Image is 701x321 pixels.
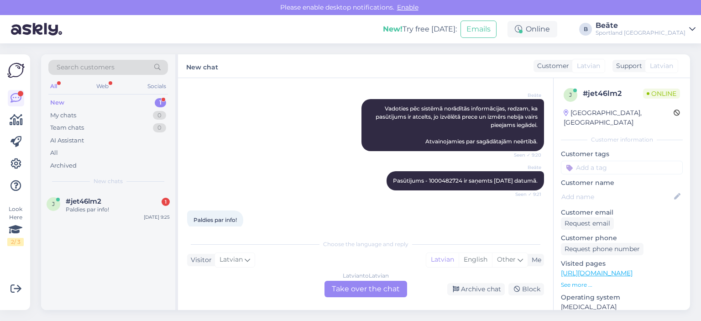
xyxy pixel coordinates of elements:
div: Visitor [187,255,212,265]
span: Latvian [577,61,600,71]
div: B [579,23,592,36]
span: New chats [94,177,123,185]
div: Paldies par info! [66,205,170,214]
div: # jet46lm2 [583,88,643,99]
img: Askly Logo [7,62,25,79]
span: Vadoties pēc sistēmā norādītās informācijas, redzam, ka pasūtījums ir atcelts, jo izvēlētā prece ... [376,105,539,145]
span: Paldies par info! [194,216,237,223]
span: Online [643,89,680,99]
div: Support [612,61,642,71]
div: Archived [50,161,77,170]
div: Block [508,283,544,295]
div: 2 / 3 [7,238,24,246]
span: Seen ✓ 9:21 [507,191,541,198]
p: Visited pages [561,259,683,268]
div: Online [507,21,557,37]
div: All [50,148,58,158]
span: j [52,200,55,207]
div: Latvian [426,253,459,267]
b: New! [383,25,403,33]
div: [GEOGRAPHIC_DATA], [GEOGRAPHIC_DATA] [564,108,674,127]
input: Add name [561,192,672,202]
p: Customer phone [561,233,683,243]
span: Enable [394,3,421,11]
input: Add a tag [561,161,683,174]
div: Beāte [596,22,685,29]
div: New [50,98,64,107]
div: Team chats [50,123,84,132]
span: Beāte [507,92,541,99]
div: All [48,80,59,92]
div: Archive chat [447,283,505,295]
p: Operating system [561,293,683,302]
div: Look Here [7,205,24,246]
p: Customer email [561,208,683,217]
div: Request email [561,217,614,230]
div: Web [94,80,110,92]
div: 0 [153,111,166,120]
span: Search customers [57,63,115,72]
div: Sportland [GEOGRAPHIC_DATA] [596,29,685,37]
div: 1 [162,198,170,206]
div: Customer [534,61,569,71]
p: Customer tags [561,149,683,159]
span: #jet46lm2 [66,197,101,205]
div: Customer information [561,136,683,144]
button: Emails [460,21,497,38]
div: Me [528,255,541,265]
div: Take over the chat [324,281,407,297]
p: See more ... [561,281,683,289]
span: Latvian [220,255,243,265]
a: [URL][DOMAIN_NAME] [561,269,633,277]
div: Socials [146,80,168,92]
span: Other [497,255,516,263]
a: BeāteSportland [GEOGRAPHIC_DATA] [596,22,696,37]
div: Latvian to Latvian [343,272,389,280]
span: j [569,91,572,98]
p: Customer name [561,178,683,188]
div: Request phone number [561,243,643,255]
label: New chat [186,60,218,72]
div: Try free [DATE]: [383,24,457,35]
p: [MEDICAL_DATA] [561,302,683,312]
span: Pasūtījums - 1000482724 ir saņemts [DATE] datumā. [393,177,538,184]
div: Choose the language and reply [187,240,544,248]
div: My chats [50,111,76,120]
div: 1 [155,98,166,107]
span: Beāte [507,164,541,171]
div: AI Assistant [50,136,84,145]
span: Seen ✓ 9:20 [507,152,541,158]
div: 0 [153,123,166,132]
span: Latvian [650,61,673,71]
div: English [459,253,492,267]
div: [DATE] 9:25 [144,214,170,221]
